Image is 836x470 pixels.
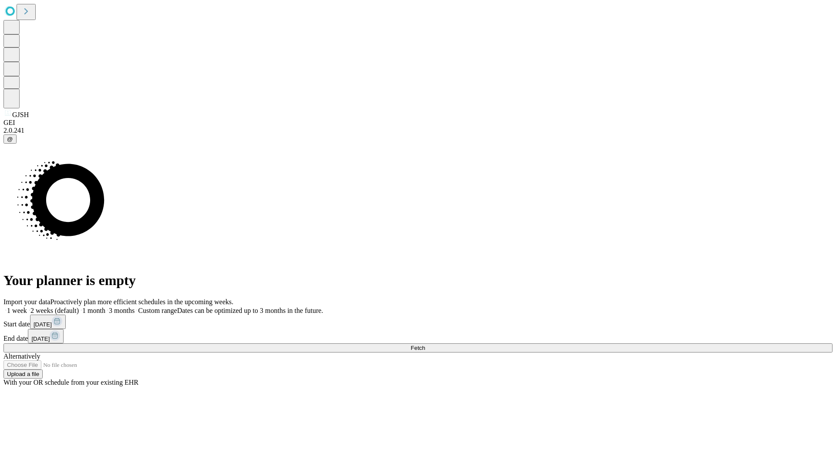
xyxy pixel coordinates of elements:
button: Upload a file [3,369,43,379]
span: GJSH [12,111,29,118]
div: 2.0.241 [3,127,833,134]
span: [DATE] [31,336,50,342]
span: 2 weeks (default) [30,307,79,314]
span: Custom range [138,307,177,314]
span: @ [7,136,13,142]
span: 3 months [109,307,135,314]
button: [DATE] [30,315,66,329]
span: Proactively plan more efficient schedules in the upcoming weeks. [51,298,233,305]
span: 1 week [7,307,27,314]
button: Fetch [3,343,833,352]
div: GEI [3,119,833,127]
span: Alternatively [3,352,40,360]
button: [DATE] [28,329,64,343]
div: Start date [3,315,833,329]
span: [DATE] [34,321,52,328]
span: Fetch [411,345,425,351]
span: 1 month [82,307,105,314]
span: Import your data [3,298,51,305]
h1: Your planner is empty [3,272,833,289]
button: @ [3,134,17,144]
div: End date [3,329,833,343]
span: With your OR schedule from your existing EHR [3,379,138,386]
span: Dates can be optimized up to 3 months in the future. [177,307,323,314]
